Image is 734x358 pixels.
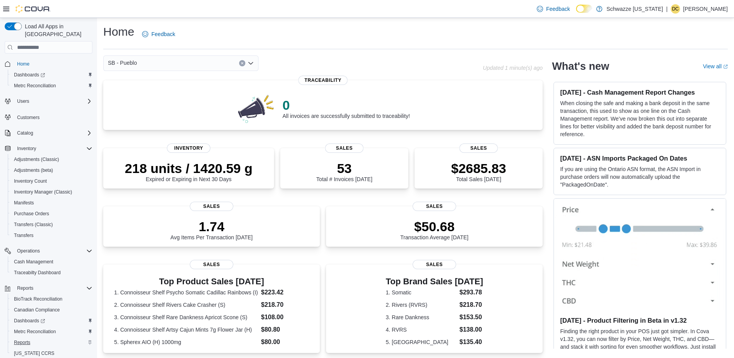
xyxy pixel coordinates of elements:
[11,209,92,218] span: Purchase Orders
[14,128,92,138] span: Catalog
[386,338,456,346] dt: 5. [GEOGRAPHIC_DATA]
[325,144,364,153] span: Sales
[11,316,92,325] span: Dashboards
[14,339,30,346] span: Reports
[560,154,720,162] h3: [DATE] - ASN Imports Packaged On Dates
[170,219,253,234] p: 1.74
[400,219,469,240] div: Transaction Average [DATE]
[11,220,56,229] a: Transfers (Classic)
[546,5,570,13] span: Feedback
[17,98,29,104] span: Users
[261,300,309,310] dd: $218.70
[11,305,92,315] span: Canadian Compliance
[14,284,36,293] button: Reports
[14,232,33,239] span: Transfers
[14,72,45,78] span: Dashboards
[17,114,40,121] span: Customers
[11,209,52,218] a: Purchase Orders
[151,30,175,38] span: Feedback
[11,338,92,347] span: Reports
[261,313,309,322] dd: $108.00
[316,161,372,176] p: 53
[2,58,95,69] button: Home
[17,248,40,254] span: Operations
[8,337,95,348] button: Reports
[16,5,50,13] img: Cova
[683,4,728,14] p: [PERSON_NAME]
[460,288,483,297] dd: $293.78
[14,112,92,122] span: Customers
[8,80,95,91] button: Metrc Reconciliation
[14,211,49,217] span: Purchase Orders
[11,349,92,358] span: Washington CCRS
[114,326,258,334] dt: 4. Connoisseur Shelf Artsy Cajun Mints 7g Flower Jar (H)
[108,58,137,67] span: SB - Pueblo
[139,26,178,42] a: Feedback
[703,63,728,69] a: View allExternal link
[125,161,253,182] div: Expired or Expiring in Next 30 Days
[17,130,33,136] span: Catalog
[190,260,233,269] span: Sales
[261,325,309,334] dd: $80.80
[8,208,95,219] button: Purchase Orders
[11,231,92,240] span: Transfers
[11,268,92,277] span: Traceabilty Dashboard
[11,155,62,164] a: Adjustments (Classic)
[17,145,36,152] span: Inventory
[14,83,56,89] span: Metrc Reconciliation
[11,220,92,229] span: Transfers (Classic)
[11,70,92,80] span: Dashboards
[236,93,276,124] img: 0
[552,60,609,73] h2: What's new
[11,349,57,358] a: [US_STATE] CCRS
[2,128,95,138] button: Catalog
[316,161,372,182] div: Total # Invoices [DATE]
[11,327,92,336] span: Metrc Reconciliation
[11,294,66,304] a: BioTrack Reconciliation
[413,202,456,211] span: Sales
[14,329,56,335] span: Metrc Reconciliation
[11,231,36,240] a: Transfers
[14,246,43,256] button: Operations
[8,187,95,197] button: Inventory Manager (Classic)
[11,70,48,80] a: Dashboards
[413,260,456,269] span: Sales
[8,176,95,187] button: Inventory Count
[283,97,410,119] div: All invoices are successfully submitted to traceability!
[11,176,92,186] span: Inventory Count
[22,22,92,38] span: Load All Apps in [GEOGRAPHIC_DATA]
[576,5,592,13] input: Dark Mode
[671,4,680,14] div: Daniel castillo
[8,197,95,208] button: Manifests
[560,99,720,138] p: When closing the safe and making a bank deposit in the same transaction, this used to show as one...
[11,338,33,347] a: Reports
[114,313,258,321] dt: 3. Connoisseur Shelf Rare Dankness Apricot Scone (S)
[114,289,258,296] dt: 1. Connoisseur Shelf Psycho Somatic Cadillac Rainbows (I)
[460,313,483,322] dd: $153.50
[14,144,92,153] span: Inventory
[14,307,60,313] span: Canadian Compliance
[283,97,410,113] p: 0
[8,219,95,230] button: Transfers (Classic)
[14,178,47,184] span: Inventory Count
[11,316,48,325] a: Dashboards
[14,167,53,173] span: Adjustments (beta)
[103,24,134,40] h1: Home
[8,165,95,176] button: Adjustments (beta)
[2,111,95,123] button: Customers
[167,144,210,153] span: Inventory
[2,143,95,154] button: Inventory
[11,305,63,315] a: Canadian Compliance
[14,296,62,302] span: BioTrack Reconciliation
[8,256,95,267] button: Cash Management
[460,325,483,334] dd: $138.00
[14,318,45,324] span: Dashboards
[14,259,53,265] span: Cash Management
[11,176,50,186] a: Inventory Count
[2,96,95,107] button: Users
[666,4,668,14] p: |
[11,155,92,164] span: Adjustments (Classic)
[534,1,573,17] a: Feedback
[14,59,33,69] a: Home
